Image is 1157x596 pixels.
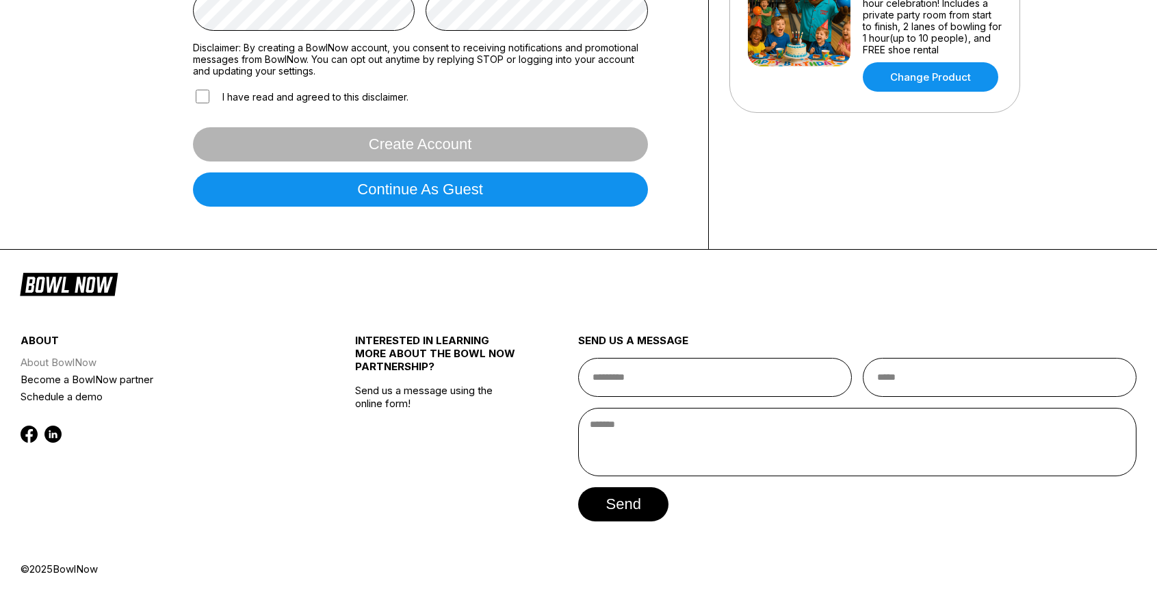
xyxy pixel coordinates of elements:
button: Continue as guest [193,172,648,207]
a: Become a BowlNow partner [21,371,300,388]
div: © 2025 BowlNow [21,562,1136,575]
input: I have read and agreed to this disclaimer. [196,90,209,103]
button: send [578,487,668,521]
div: about [21,334,300,354]
a: Change Product [863,62,998,92]
div: Send us a message using the online form! [355,304,523,562]
div: send us a message [578,334,1136,358]
label: Disclaimer: By creating a BowlNow account, you consent to receiving notifications and promotional... [193,42,648,77]
a: Schedule a demo [21,388,300,405]
a: About BowlNow [21,354,300,371]
div: INTERESTED IN LEARNING MORE ABOUT THE BOWL NOW PARTNERSHIP? [355,334,523,384]
label: I have read and agreed to this disclaimer. [193,88,408,105]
